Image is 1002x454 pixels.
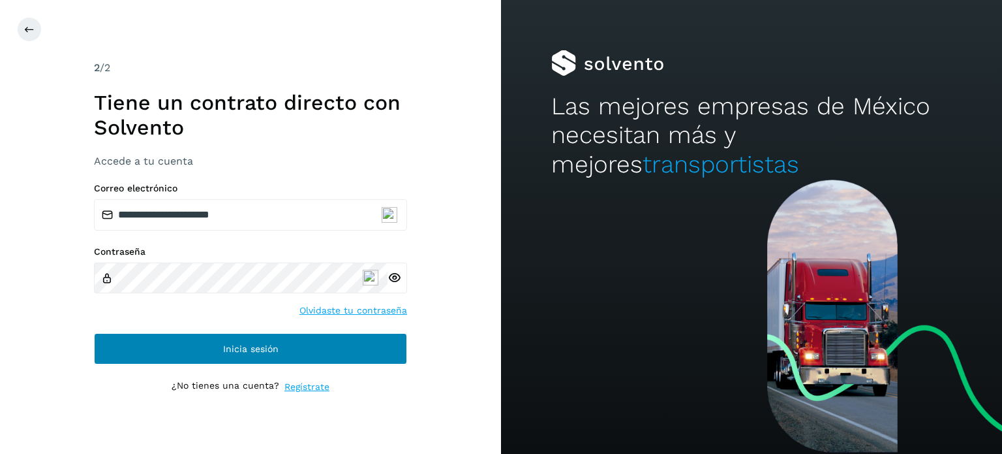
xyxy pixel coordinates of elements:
img: npw-badge-icon-locked.svg [363,270,378,285]
h3: Accede a tu cuenta [94,155,407,167]
span: Inicia sesión [223,344,279,353]
label: Contraseña [94,246,407,257]
h2: Las mejores empresas de México necesitan más y mejores [551,92,952,179]
a: Olvidaste tu contraseña [299,304,407,317]
h1: Tiene un contrato directo con Solvento [94,90,407,140]
p: ¿No tienes una cuenta? [172,380,279,394]
div: /2 [94,60,407,76]
button: Inicia sesión [94,333,407,365]
a: Regístrate [284,380,329,394]
label: Correo electrónico [94,183,407,194]
span: transportistas [643,150,799,178]
img: npw-badge-icon-locked.svg [382,207,397,223]
span: 2 [94,61,100,74]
